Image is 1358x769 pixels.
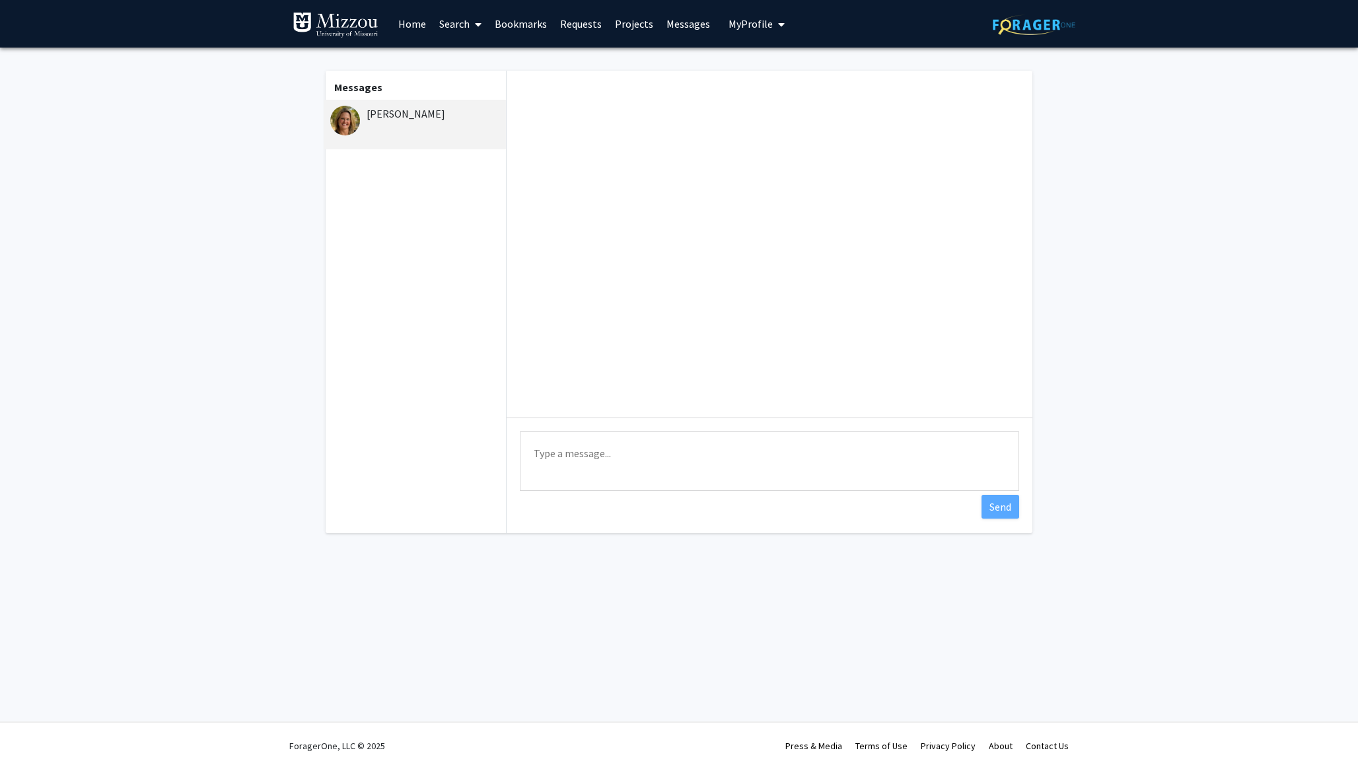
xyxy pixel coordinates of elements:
a: Home [392,1,433,47]
button: Send [982,495,1019,519]
a: Projects [608,1,660,47]
img: Carrie Ellis-Kalton [330,106,360,135]
a: Search [433,1,488,47]
a: Bookmarks [488,1,554,47]
b: Messages [334,81,382,94]
img: University of Missouri Logo [293,12,378,38]
a: Messages [660,1,717,47]
div: [PERSON_NAME] [330,106,503,122]
span: My Profile [729,17,773,30]
a: Requests [554,1,608,47]
img: ForagerOne Logo [993,15,1075,35]
a: Contact Us [1026,740,1069,752]
textarea: Message [520,431,1019,491]
a: Privacy Policy [921,740,976,752]
a: About [989,740,1013,752]
a: Terms of Use [855,740,908,752]
a: Press & Media [785,740,842,752]
iframe: Chat [10,710,56,759]
div: ForagerOne, LLC © 2025 [289,723,385,769]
